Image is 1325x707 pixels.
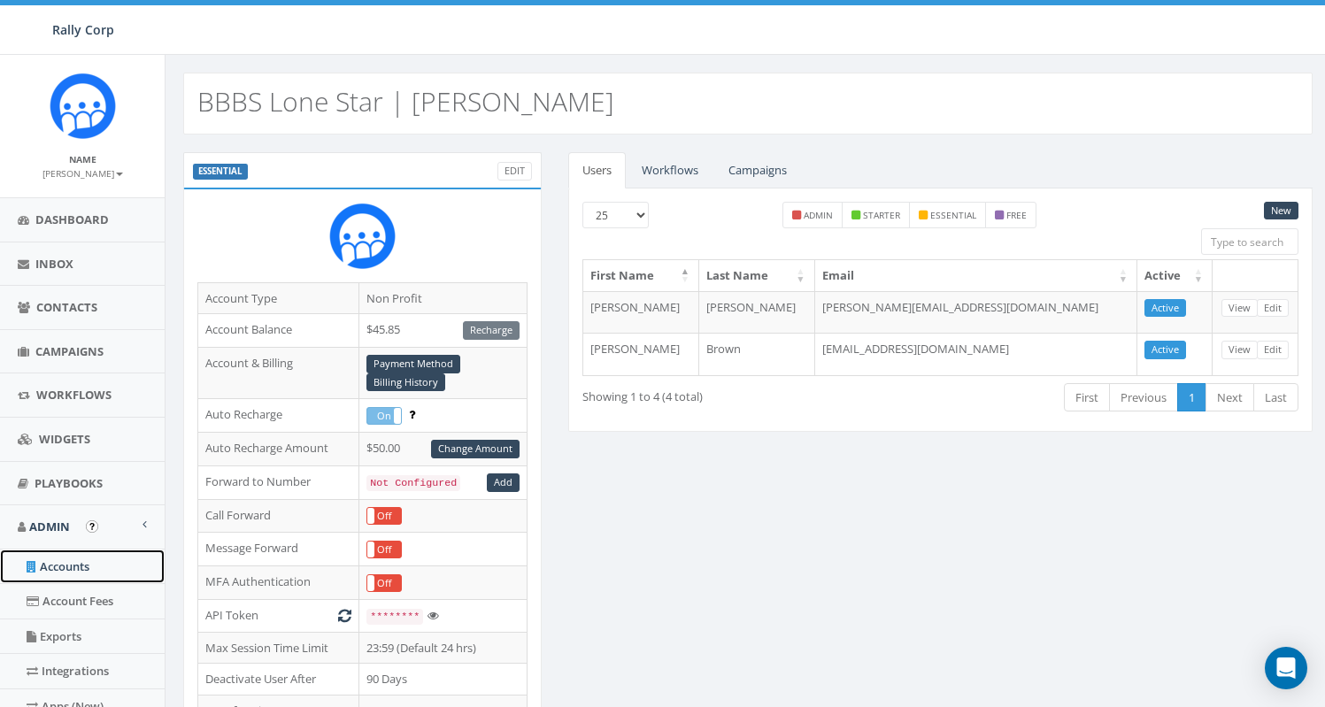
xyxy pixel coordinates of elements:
label: ESSENTIAL [193,164,248,180]
td: [PERSON_NAME] [699,291,815,334]
span: Inbox [35,256,73,272]
div: OnOff [366,541,402,559]
span: Campaigns [35,343,104,359]
a: Campaigns [714,152,801,188]
img: Rally_Corp_Icon_1.png [329,203,396,269]
a: Users [568,152,626,188]
input: Type to search [1201,228,1298,255]
td: Auto Recharge Amount [198,433,359,466]
td: [PERSON_NAME][EMAIL_ADDRESS][DOMAIN_NAME] [815,291,1137,334]
span: Widgets [39,431,90,447]
td: [PERSON_NAME] [583,333,699,375]
a: Previous [1109,383,1178,412]
th: First Name: activate to sort column descending [583,260,699,291]
td: Message Forward [198,533,359,566]
td: $50.00 [359,433,528,466]
span: Workflows [36,387,112,403]
a: Payment Method [366,355,460,373]
div: Open Intercom Messenger [1265,647,1307,689]
code: Not Configured [366,475,460,491]
td: API Token [198,600,359,633]
td: Call Forward [198,499,359,533]
td: Account & Billing [198,347,359,399]
a: View [1221,299,1258,318]
td: Forward to Number [198,465,359,499]
td: Auto Recharge [198,399,359,433]
small: Name [69,153,96,165]
span: Enable to prevent campaign failure. [409,406,415,422]
label: On [367,408,401,425]
a: 1 [1177,383,1206,412]
span: Playbooks [35,475,103,491]
div: Showing 1 to 4 (4 total) [582,381,865,405]
a: Last [1253,383,1298,412]
td: 23:59 (Default 24 hrs) [359,632,528,664]
img: Icon_1.png [50,73,116,139]
a: Edit [1257,341,1289,359]
label: Off [367,542,401,558]
div: OnOff [366,574,402,593]
span: Contacts [36,299,97,315]
a: Next [1206,383,1254,412]
td: Brown [699,333,815,375]
td: [PERSON_NAME] [583,291,699,334]
a: New [1264,202,1298,220]
td: 90 Days [359,664,528,695]
td: $45.85 [359,314,528,348]
label: Off [367,508,401,525]
button: Open In-App Guide [86,520,98,533]
small: starter [863,209,900,221]
a: Workflows [628,152,713,188]
a: Active [1144,299,1186,318]
td: Account Balance [198,314,359,348]
small: admin [804,209,833,221]
a: Active [1144,341,1186,359]
div: OnOff [366,407,402,426]
td: Max Session Time Limit [198,632,359,664]
i: Generate New Token [338,610,351,621]
label: Off [367,575,401,592]
a: Billing History [366,373,445,392]
a: [PERSON_NAME] [42,165,123,181]
h2: BBBS Lone Star | [PERSON_NAME] [197,87,614,116]
small: essential [930,209,976,221]
td: Deactivate User After [198,664,359,695]
td: [EMAIL_ADDRESS][DOMAIN_NAME] [815,333,1137,375]
td: Account Type [198,282,359,314]
td: Non Profit [359,282,528,314]
a: Edit [1257,299,1289,318]
th: Last Name: activate to sort column ascending [699,260,815,291]
td: MFA Authentication [198,566,359,600]
th: Email: activate to sort column ascending [815,260,1137,291]
span: Rally Corp [52,21,114,38]
span: Admin [29,519,70,534]
a: Change Amount [431,440,520,458]
a: First [1064,383,1110,412]
a: Add [487,473,520,492]
a: Edit [497,162,532,181]
div: OnOff [366,507,402,526]
small: free [1006,209,1027,221]
span: Dashboard [35,211,109,227]
a: View [1221,341,1258,359]
small: [PERSON_NAME] [42,167,123,180]
th: Active: activate to sort column ascending [1137,260,1213,291]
